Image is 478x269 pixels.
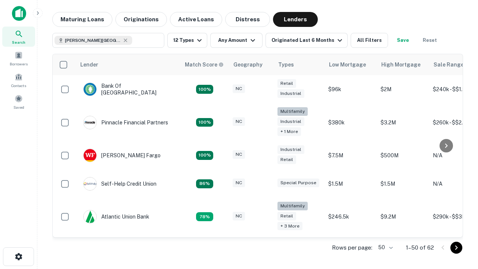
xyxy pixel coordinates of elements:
[2,70,35,90] a: Contacts
[12,6,26,21] img: capitalize-icon.png
[115,12,167,27] button: Originations
[277,155,296,164] div: Retail
[377,141,429,170] td: $500M
[2,92,35,112] a: Saved
[325,54,377,75] th: Low Mortgage
[196,118,213,127] div: Matching Properties: 23, hasApolloMatch: undefined
[84,149,96,162] img: picture
[83,83,173,96] div: Bank Of [GEOGRAPHIC_DATA]
[210,33,263,48] button: Any Amount
[233,117,245,126] div: NC
[377,75,429,103] td: $2M
[277,117,304,126] div: Industrial
[375,242,394,253] div: 50
[277,222,302,231] div: + 3 more
[377,54,429,75] th: High Mortgage
[2,48,35,68] a: Borrowers
[325,75,377,103] td: $96k
[84,177,96,190] img: picture
[351,33,388,48] button: All Filters
[271,36,344,45] div: Originated Last 6 Months
[185,61,222,69] h6: Match Score
[229,54,274,75] th: Geography
[196,151,213,160] div: Matching Properties: 14, hasApolloMatch: undefined
[434,60,464,69] div: Sale Range
[277,202,308,210] div: Multifamily
[391,33,415,48] button: Save your search to get updates of matches that match your search criteria.
[377,170,429,198] td: $1.5M
[325,141,377,170] td: $7.5M
[277,145,304,154] div: Industrial
[277,79,296,88] div: Retail
[273,12,318,27] button: Lenders
[325,198,377,236] td: $246.5k
[450,242,462,254] button: Go to next page
[180,54,229,75] th: Capitalize uses an advanced AI algorithm to match your search with the best lender. The match sco...
[83,210,149,223] div: Atlantic Union Bank
[278,60,294,69] div: Types
[329,60,366,69] div: Low Mortgage
[332,243,372,252] p: Rows per page:
[80,60,98,69] div: Lender
[377,103,429,141] td: $3.2M
[233,60,263,69] div: Geography
[65,37,121,44] span: [PERSON_NAME][GEOGRAPHIC_DATA], [GEOGRAPHIC_DATA]
[196,212,213,221] div: Matching Properties: 10, hasApolloMatch: undefined
[170,12,222,27] button: Active Loans
[185,61,224,69] div: Capitalize uses an advanced AI algorithm to match your search with the best lender. The match sco...
[418,33,442,48] button: Reset
[12,39,25,45] span: Search
[84,83,96,96] img: picture
[13,104,24,110] span: Saved
[266,33,348,48] button: Originated Last 6 Months
[196,85,213,94] div: Matching Properties: 14, hasApolloMatch: undefined
[2,27,35,47] a: Search
[381,60,420,69] div: High Mortgage
[325,103,377,141] td: $380k
[233,212,245,220] div: NC
[377,198,429,236] td: $9.2M
[277,107,308,116] div: Multifamily
[196,179,213,188] div: Matching Properties: 11, hasApolloMatch: undefined
[84,116,96,129] img: picture
[277,212,296,220] div: Retail
[325,170,377,198] td: $1.5M
[225,12,270,27] button: Distress
[76,54,180,75] th: Lender
[233,84,245,93] div: NC
[233,179,245,187] div: NC
[84,210,96,223] img: picture
[406,243,434,252] p: 1–50 of 62
[277,179,319,187] div: Special Purpose
[52,12,112,27] button: Maturing Loans
[167,33,207,48] button: 12 Types
[11,83,26,89] span: Contacts
[274,54,325,75] th: Types
[441,209,478,245] iframe: Chat Widget
[83,149,161,162] div: [PERSON_NAME] Fargo
[277,89,304,98] div: Industrial
[277,127,301,136] div: + 1 more
[233,150,245,159] div: NC
[83,177,156,191] div: Self-help Credit Union
[10,61,28,67] span: Borrowers
[83,116,168,129] div: Pinnacle Financial Partners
